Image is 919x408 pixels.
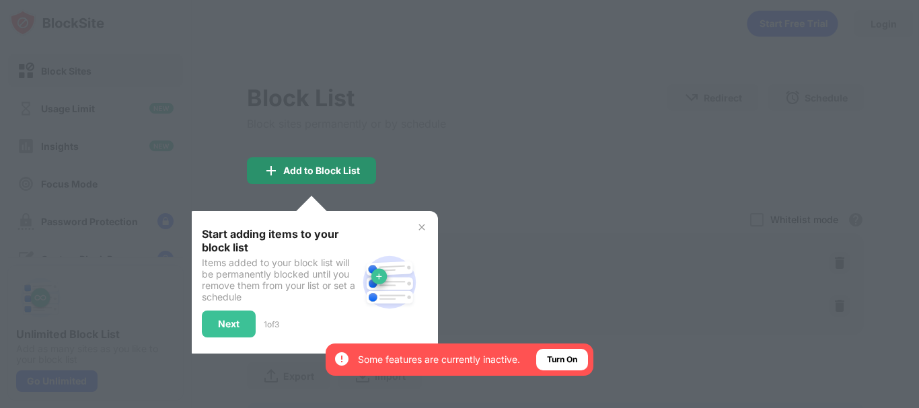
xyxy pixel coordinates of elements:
[264,319,279,329] div: 1 of 3
[358,353,520,366] div: Some features are currently inactive.
[218,319,240,329] div: Next
[202,227,357,254] div: Start adding items to your block list
[202,257,357,302] div: Items added to your block list will be permanently blocked until you remove them from your list o...
[416,222,427,233] img: x-button.svg
[357,250,422,315] img: block-site.svg
[283,165,360,176] div: Add to Block List
[547,353,577,366] div: Turn On
[334,351,350,367] img: error-circle-white.svg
